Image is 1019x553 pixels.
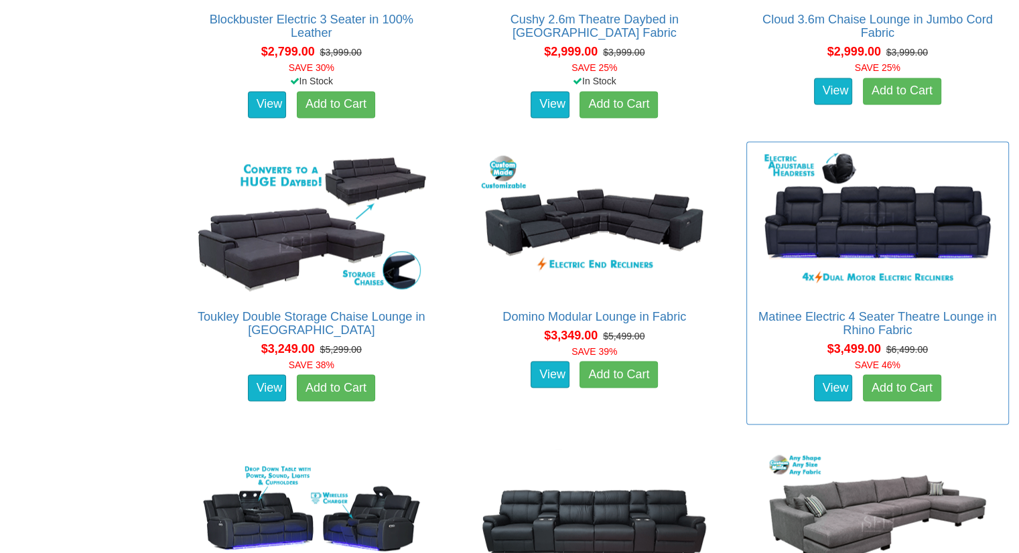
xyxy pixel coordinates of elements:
span: $2,999.00 [827,45,881,58]
font: SAVE 25% [571,62,617,73]
a: View [814,78,853,104]
a: Blockbuster Electric 3 Seater in 100% Leather [210,13,413,39]
font: SAVE 30% [289,62,334,73]
del: $3,999.00 [320,47,362,58]
span: $3,349.00 [544,328,598,341]
span: $3,499.00 [827,341,881,355]
a: View [531,361,569,388]
a: Add to Cart [580,91,658,118]
a: Add to Cart [863,78,941,104]
a: Cushy 2.6m Theatre Daybed in [GEOGRAPHIC_DATA] Fabric [511,13,679,39]
a: Add to Cart [580,361,658,388]
span: $3,249.00 [261,341,315,355]
a: Domino Modular Lounge in Fabric [502,309,686,323]
a: Cloud 3.6m Chaise Lounge in Jumbo Cord Fabric [762,13,993,39]
a: Toukley Double Storage Chaise Lounge in [GEOGRAPHIC_DATA] [198,309,425,336]
span: $2,999.00 [544,45,598,58]
a: Add to Cart [297,374,375,401]
a: Matinee Electric 4 Seater Theatre Lounge in Rhino Fabric [758,309,997,336]
a: Add to Cart [297,91,375,118]
a: View [814,374,853,401]
font: SAVE 25% [855,62,900,73]
font: SAVE 46% [855,359,900,370]
div: In Stock [178,74,446,88]
font: SAVE 39% [571,345,617,356]
del: $5,499.00 [603,330,644,341]
a: View [248,91,287,118]
del: $6,499.00 [886,343,928,354]
div: In Stock [460,74,729,88]
a: Add to Cart [863,374,941,401]
font: SAVE 38% [289,359,334,370]
img: Domino Modular Lounge in Fabric [474,149,715,296]
a: View [531,91,569,118]
img: Matinee Electric 4 Seater Theatre Lounge in Rhino Fabric [757,149,998,296]
img: Toukley Double Storage Chaise Lounge in Fabric [191,149,432,296]
del: $3,999.00 [603,47,644,58]
a: View [248,374,287,401]
del: $5,299.00 [320,343,362,354]
span: $2,799.00 [261,45,315,58]
del: $3,999.00 [886,47,928,58]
